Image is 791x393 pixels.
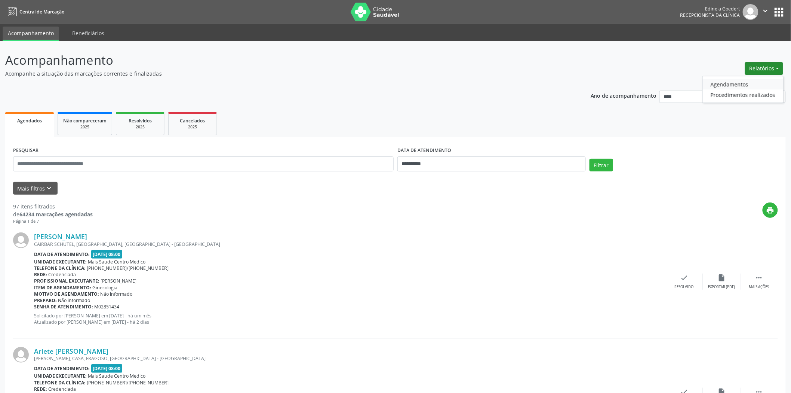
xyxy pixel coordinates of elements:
span: Credenciada [49,271,76,278]
p: Acompanhamento [5,51,552,70]
i: print [766,206,775,214]
div: Edineia Goedert [680,6,740,12]
a: Beneficiários [67,27,110,40]
button: Filtrar [590,159,613,171]
a: Acompanhamento [3,27,59,41]
b: Data de atendimento: [34,251,90,258]
div: 2025 [174,124,211,130]
button:  [758,4,773,20]
div: de [13,210,93,218]
span: Não informado [58,297,90,304]
span: Ginecologia [93,284,118,291]
button: print [763,202,778,218]
b: Profissional executante: [34,278,99,284]
span: Credenciada [49,386,76,392]
i: check [680,274,689,282]
strong: 64234 marcações agendadas [19,211,93,218]
div: [PERSON_NAME], CASA, FRAGOSO, [GEOGRAPHIC_DATA] - [GEOGRAPHIC_DATA] [34,355,666,362]
span: [PERSON_NAME] [101,278,137,284]
button: Relatórios [745,62,783,75]
b: Rede: [34,386,47,392]
p: Acompanhe a situação das marcações correntes e finalizadas [5,70,552,77]
div: Exportar (PDF) [708,284,735,290]
span: M02851434 [95,304,120,310]
i:  [755,274,763,282]
a: Central de Marcação [5,6,64,18]
b: Motivo de agendamento: [34,291,99,297]
div: Página 1 de 7 [13,218,93,225]
span: Agendados [17,118,42,124]
ul: Relatórios [702,76,784,103]
span: Não informado [101,291,133,297]
label: DATA DE ATENDIMENTO [397,145,451,156]
span: Recepcionista da clínica [680,12,740,18]
p: Solicitado por [PERSON_NAME] em [DATE] - há um mês Atualizado por [PERSON_NAME] em [DATE] - há 2 ... [34,313,666,325]
div: Resolvido [675,284,694,290]
img: img [13,347,29,363]
button: Mais filtroskeyboard_arrow_down [13,182,58,195]
b: Item de agendamento: [34,284,91,291]
i: insert_drive_file [718,274,726,282]
div: 97 itens filtrados [13,202,93,210]
span: Resolvidos [129,118,152,124]
a: [PERSON_NAME] [34,232,87,241]
div: 2025 [63,124,107,130]
b: Telefone da clínica: [34,265,86,271]
label: PESQUISAR [13,145,39,156]
b: Telefone da clínica: [34,380,86,386]
span: Mais Saude Centro Medico [88,259,146,265]
b: Data de atendimento: [34,365,90,372]
b: Senha de atendimento: [34,304,93,310]
b: Unidade executante: [34,259,87,265]
span: [DATE] 08:00 [91,250,123,259]
div: 2025 [121,124,159,130]
p: Ano de acompanhamento [591,91,657,100]
span: [PHONE_NUMBER]/[PHONE_NUMBER] [87,380,169,386]
button: apps [773,6,786,19]
b: Unidade executante: [34,373,87,379]
span: Não compareceram [63,118,107,124]
a: Procedimentos realizados [703,89,783,100]
i:  [761,7,770,15]
b: Preparo: [34,297,57,304]
a: Arlete [PERSON_NAME] [34,347,108,355]
b: Rede: [34,271,47,278]
span: Cancelados [180,118,205,124]
i: keyboard_arrow_down [45,184,53,192]
a: Agendamentos [703,79,783,89]
span: Mais Saude Centro Medico [88,373,146,379]
img: img [13,232,29,248]
img: img [743,4,758,20]
div: CAIRBAR SCHUTEL, [GEOGRAPHIC_DATA], [GEOGRAPHIC_DATA] - [GEOGRAPHIC_DATA] [34,241,666,247]
span: [DATE] 08:00 [91,364,123,373]
span: Central de Marcação [19,9,64,15]
div: Mais ações [749,284,769,290]
span: [PHONE_NUMBER]/[PHONE_NUMBER] [87,265,169,271]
